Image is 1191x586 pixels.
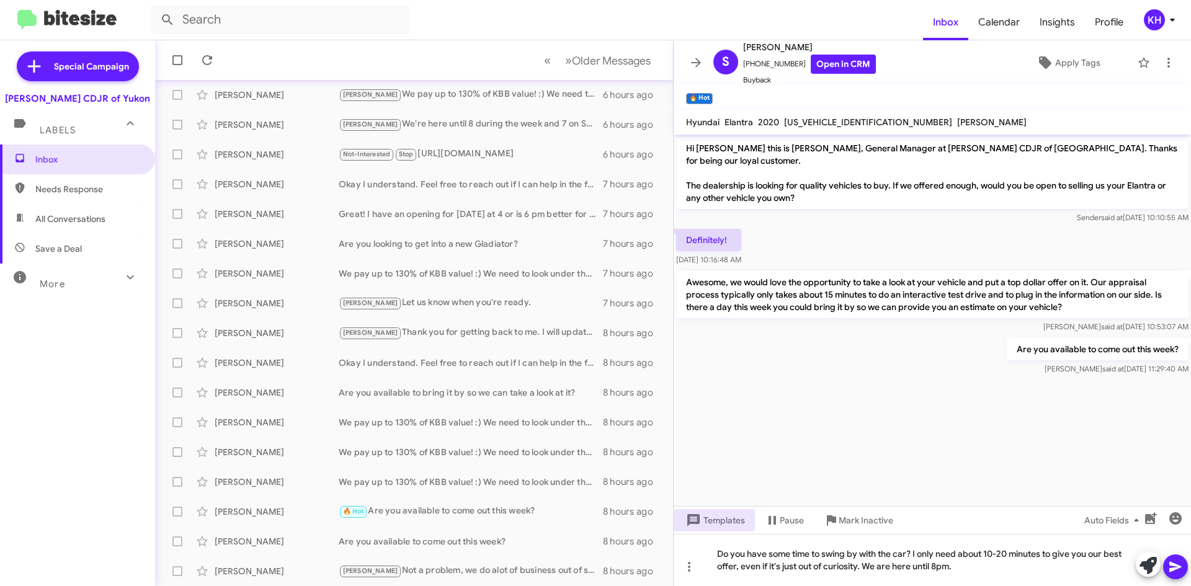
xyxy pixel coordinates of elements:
button: Previous [537,48,558,73]
span: [PERSON_NAME] [743,40,876,55]
div: 8 hours ago [603,416,663,428]
div: [PERSON_NAME] [215,118,339,131]
div: [PERSON_NAME] [215,148,339,161]
div: 6 hours ago [603,89,663,101]
div: Are you available to come out this week? [339,535,603,548]
div: We pay up to 130% of KBB value! :) We need to look under the hood to get you an exact number - so... [339,416,603,428]
div: Not a problem, we do alot of business out of state as well so we can see about putting some numbe... [339,564,603,578]
button: Apply Tags [1004,51,1131,74]
div: Great! I have an opening for [DATE] at 4 or is 6 pm better for you? [339,208,603,220]
span: [PERSON_NAME] [343,120,398,128]
span: said at [1101,213,1123,222]
div: 8 hours ago [603,565,663,577]
div: Are you looking to get into a new Gladiator? [339,238,603,250]
button: Pause [755,509,814,531]
span: « [544,53,551,68]
div: Are you available to bring it by so we can take a look at it? [339,386,603,399]
p: Awesome, we would love the opportunity to take a look at your vehicle and put a top dollar offer ... [676,271,1189,318]
div: 8 hours ago [603,327,663,339]
span: All Conversations [35,213,105,225]
span: [PERSON_NAME] [343,329,398,337]
div: [PERSON_NAME] [215,267,339,280]
div: [PERSON_NAME] [215,565,339,577]
div: [PERSON_NAME] [215,476,339,488]
span: Templates [684,509,745,531]
div: [PERSON_NAME] [215,505,339,518]
button: Mark Inactive [814,509,903,531]
span: said at [1101,322,1123,331]
div: 8 hours ago [603,357,663,369]
div: 8 hours ago [603,505,663,518]
div: 7 hours ago [603,297,663,309]
span: Apply Tags [1055,51,1100,74]
span: [PERSON_NAME] [343,299,398,307]
button: KH [1133,9,1177,30]
span: Not-Interested [343,150,391,158]
input: Search [150,5,411,35]
small: 🔥 Hot [686,93,713,104]
div: [PERSON_NAME] [215,238,339,250]
p: Definitely! [676,229,741,251]
div: 6 hours ago [603,148,663,161]
a: Inbox [923,4,968,40]
button: Next [558,48,658,73]
span: [PERSON_NAME] [DATE] 11:29:40 AM [1045,364,1189,373]
div: 7 hours ago [603,208,663,220]
span: [PERSON_NAME] [DATE] 10:53:07 AM [1043,322,1189,331]
span: S [722,52,729,72]
span: Needs Response [35,183,141,195]
span: Elantra [725,117,753,128]
span: Auto Fields [1084,509,1144,531]
span: Save a Deal [35,242,82,255]
span: said at [1102,364,1124,373]
div: [PERSON_NAME] [215,446,339,458]
div: Are you available to come out this week? [339,504,603,518]
div: Okay I understand. Feel free to reach out if I can help in the future!👍 [339,178,603,190]
div: 7 hours ago [603,178,663,190]
span: More [40,278,65,290]
span: Hyundai [686,117,720,128]
div: 6 hours ago [603,118,663,131]
div: Do you have some time to swing by with the car? I only need about 10-20 minutes to give you our b... [674,534,1191,586]
div: [PERSON_NAME] CDJR of Yukon [5,92,150,105]
span: Mark Inactive [839,509,893,531]
span: Stop [399,150,414,158]
div: [PERSON_NAME] [215,386,339,399]
div: We pay up to 130% of KBB value! :) We need to look under the hood to get you an exact number - so... [339,476,603,488]
a: Calendar [968,4,1030,40]
div: [PERSON_NAME] [215,535,339,548]
span: Labels [40,125,76,136]
span: Sender [DATE] 10:10:55 AM [1077,213,1189,222]
p: Hi [PERSON_NAME] this is [PERSON_NAME], General Manager at [PERSON_NAME] CDJR of [GEOGRAPHIC_DATA... [676,137,1189,209]
div: [PERSON_NAME] [215,178,339,190]
span: 2020 [758,117,779,128]
div: [PERSON_NAME] [215,327,339,339]
div: 7 hours ago [603,267,663,280]
p: Are you available to come out this week? [1007,338,1189,360]
div: [URL][DOMAIN_NAME] [339,147,603,161]
a: Insights [1030,4,1085,40]
span: Special Campaign [54,60,129,73]
div: [PERSON_NAME] [215,357,339,369]
span: Buyback [743,74,876,86]
span: » [565,53,572,68]
div: 8 hours ago [603,535,663,548]
button: Auto Fields [1074,509,1154,531]
div: [PERSON_NAME] [215,89,339,101]
div: 8 hours ago [603,476,663,488]
a: Special Campaign [17,51,139,81]
span: [PERSON_NAME] [343,91,398,99]
div: We pay up to 130% of KBB value! :) We need to look under the hood to get you an exact number - so... [339,87,603,102]
div: [PERSON_NAME] [215,208,339,220]
span: [PERSON_NAME] [343,567,398,575]
span: Older Messages [572,54,651,68]
a: Profile [1085,4,1133,40]
a: Open in CRM [811,55,876,74]
div: Let us know when you're ready. [339,296,603,310]
span: Pause [780,509,804,531]
div: We pay up to 130% of KBB value! :) We need to look under the hood to get you an exact number - so... [339,446,603,458]
span: [DATE] 10:16:48 AM [676,255,741,264]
